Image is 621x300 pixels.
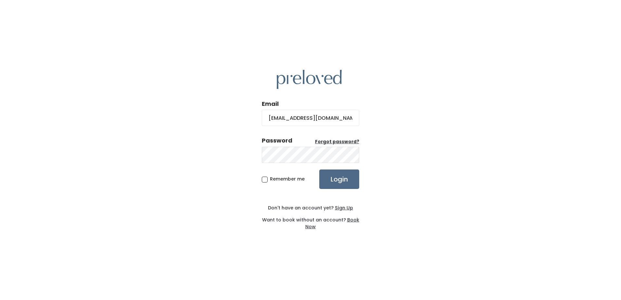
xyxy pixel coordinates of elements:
span: Remember me [270,176,305,182]
u: Sign Up [335,205,353,211]
a: Sign Up [334,205,353,211]
div: Don't have an account yet? [262,205,359,211]
div: Want to book without an account? [262,211,359,230]
div: Password [262,136,292,145]
input: Login [319,169,359,189]
label: Email [262,100,279,108]
img: preloved logo [277,70,342,89]
a: Forgot password? [315,139,359,145]
a: Book Now [305,217,359,230]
